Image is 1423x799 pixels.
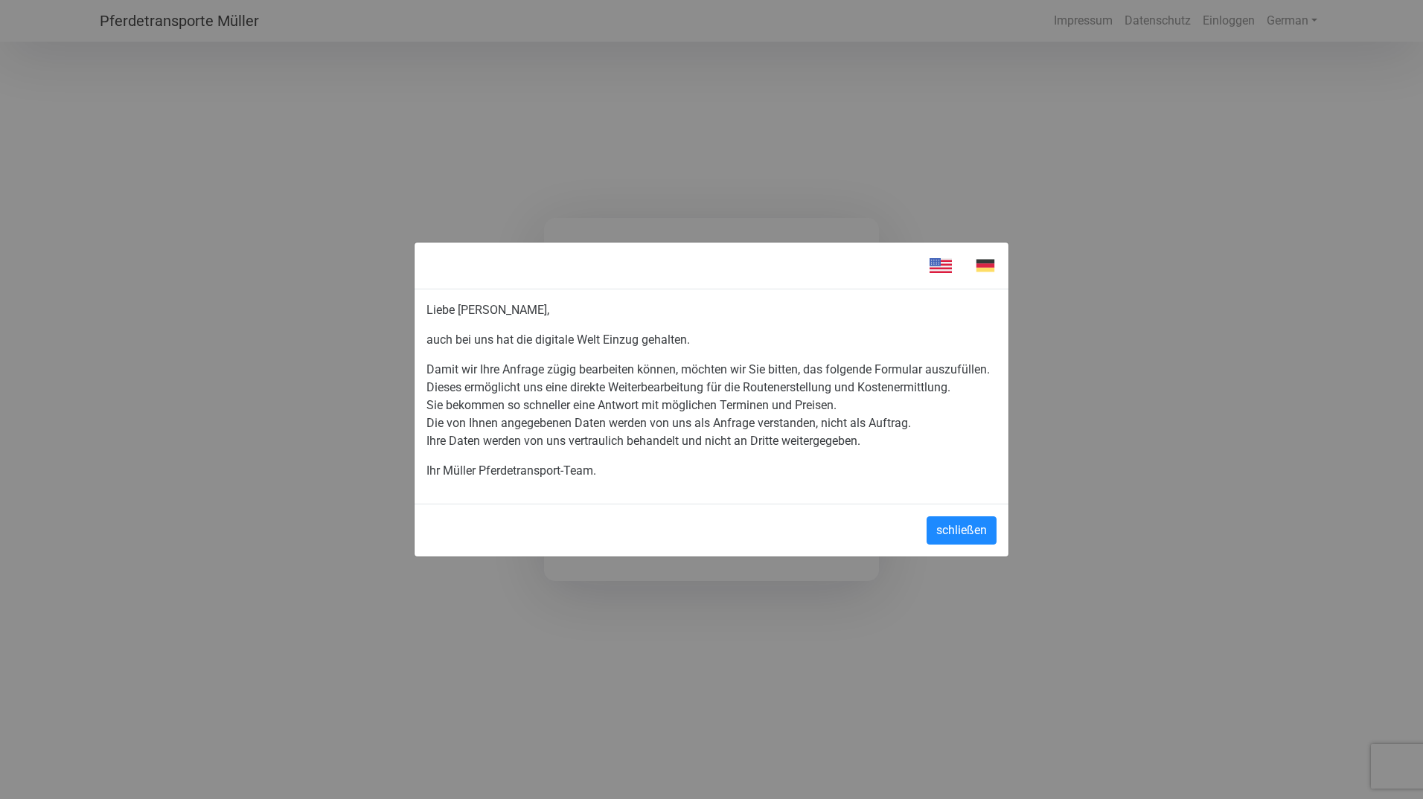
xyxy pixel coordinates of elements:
[426,301,997,319] p: Liebe [PERSON_NAME],
[918,254,963,277] img: en
[426,361,997,450] p: Damit wir Ihre Anfrage zügig bearbeiten können, möchten wir Sie bitten, das folgende Formular aus...
[927,516,997,545] button: schließen
[963,254,1008,277] img: de
[426,331,997,349] p: auch bei uns hat die digitale Welt Einzug gehalten.
[426,462,997,480] p: Ihr Müller Pferdetransport-Team.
